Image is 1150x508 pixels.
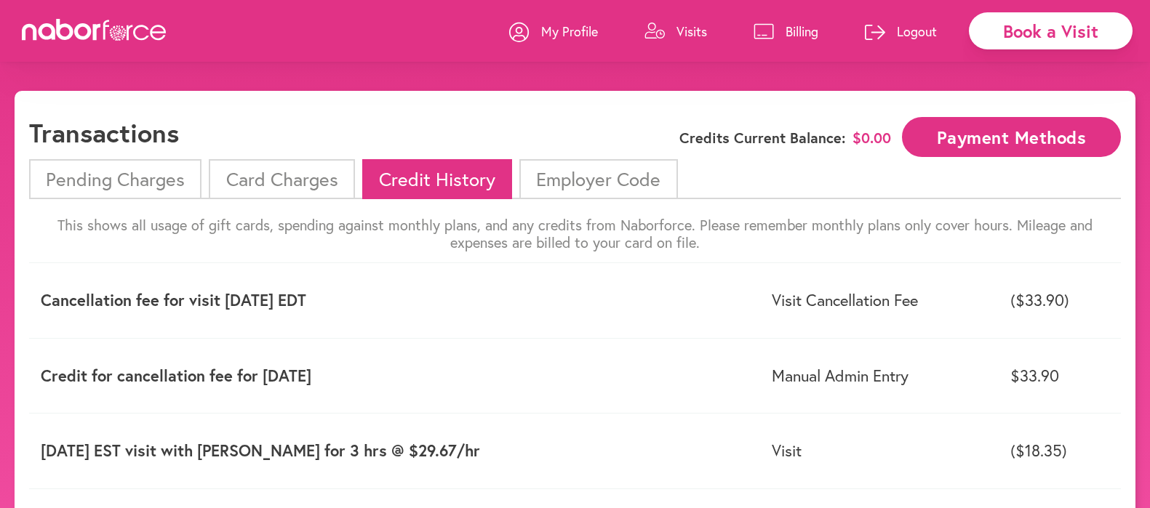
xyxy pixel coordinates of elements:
[999,263,1122,338] td: ($33.90)
[519,159,677,199] li: Employer Code
[852,129,891,147] span: $ 0.00
[865,9,937,53] a: Logout
[897,23,937,40] p: Logout
[41,441,748,460] p: [DATE] EST visit with [PERSON_NAME] for 3 hrs @ $29.67/hr
[999,414,1122,488] td: ($18.35)
[902,117,1121,157] button: Payment Methods
[969,12,1133,49] div: Book a Visit
[760,263,998,338] td: Visit Cancellation Fee
[676,23,707,40] p: Visits
[541,23,598,40] p: My Profile
[41,366,748,385] p: Credit for cancellation fee for [DATE]
[754,9,818,53] a: Billing
[509,9,598,53] a: My Profile
[41,291,748,310] p: Cancellation fee for visit [DATE] EDT
[644,9,707,53] a: Visits
[29,117,179,148] h1: Transactions
[29,159,201,199] li: Pending Charges
[209,159,354,199] li: Card Charges
[786,23,818,40] p: Billing
[902,129,1121,142] a: Payment Methods
[999,338,1122,413] td: $33.90
[29,217,1121,251] p: This shows all usage of gift cards, spending against monthly plans, and any credits from Naborfor...
[760,414,998,488] td: Visit
[679,129,845,147] span: Credits Current Balance:
[760,338,998,413] td: Manual Admin Entry
[362,159,512,199] li: Credit History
